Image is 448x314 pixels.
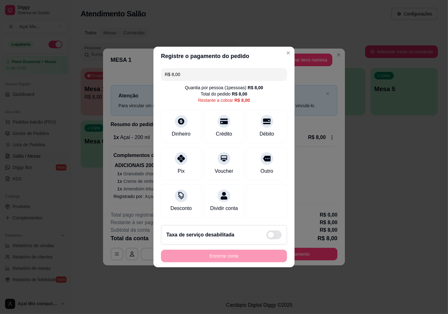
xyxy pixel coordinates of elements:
[232,91,247,97] div: R$ 8,00
[153,47,295,66] header: Registre o pagamento do pedido
[172,130,191,138] div: Dinheiro
[283,48,293,58] button: Close
[185,84,263,91] div: Quantia por pessoa ( 1 pessoas)
[260,130,274,138] div: Débito
[234,97,250,103] div: R$ 8,00
[201,91,247,97] div: Total do pedido
[166,231,234,239] h2: Taxa de serviço desabilitada
[210,205,238,212] div: Dividir conta
[165,68,283,81] input: Ex.: hambúrguer de cordeiro
[248,84,263,91] div: R$ 8,00
[198,97,250,103] div: Restante a cobrar
[178,167,185,175] div: Pix
[215,167,233,175] div: Voucher
[216,130,232,138] div: Crédito
[261,167,273,175] div: Outro
[170,205,192,212] div: Desconto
